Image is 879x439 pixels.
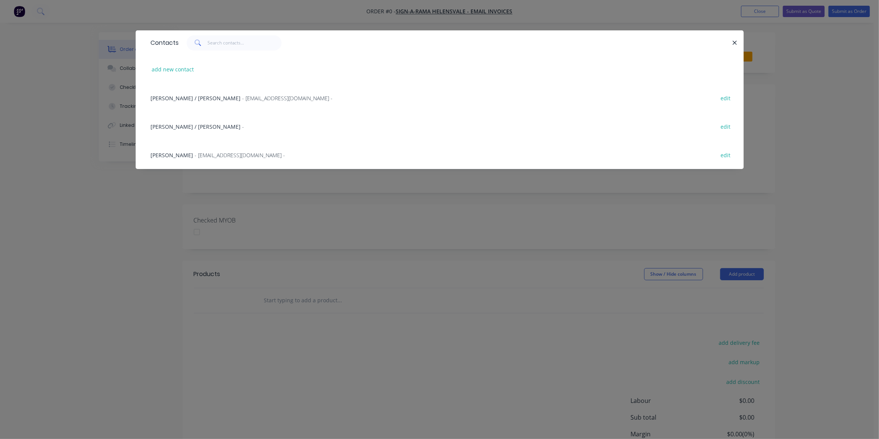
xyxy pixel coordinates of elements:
span: [PERSON_NAME] / [PERSON_NAME] [151,123,241,130]
button: edit [717,150,735,160]
button: edit [717,121,735,131]
button: edit [717,93,735,103]
span: - [242,123,244,130]
div: Contacts [147,31,179,55]
span: - [EMAIL_ADDRESS][DOMAIN_NAME] - [242,95,333,102]
span: - [EMAIL_ADDRESS][DOMAIN_NAME] - [195,152,285,159]
span: [PERSON_NAME] [151,152,193,159]
button: add new contact [148,64,198,74]
span: [PERSON_NAME] / [PERSON_NAME] [151,95,241,102]
input: Search contacts... [207,35,282,51]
